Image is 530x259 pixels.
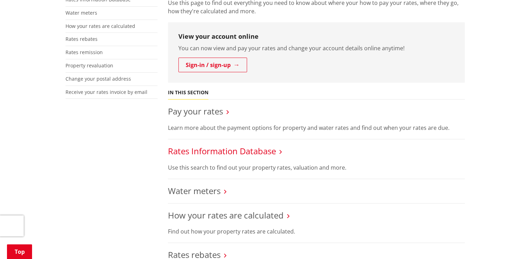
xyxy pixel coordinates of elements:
a: Receive your rates invoice by email [66,89,147,95]
a: Water meters [168,185,221,197]
a: Change your postal address [66,75,131,82]
a: Rates Information Database [168,145,276,157]
a: Sign-in / sign-up [178,58,247,72]
h5: In this section [168,90,208,96]
a: Pay your rates [168,105,223,117]
a: Top [7,244,32,259]
a: Rates remission [66,49,103,55]
p: Learn more about the payment options for property and water rates and find out when your rates ar... [168,124,465,132]
a: Rates rebates [66,36,98,42]
iframe: Messenger Launcher [498,230,523,255]
p: You can now view and pay your rates and change your account details online anytime! [178,44,454,52]
p: Use this search to find out your property rates, valuation and more. [168,163,465,172]
p: Find out how your property rates are calculated. [168,227,465,236]
a: Property revaluation [66,62,113,69]
a: How your rates are calculated [168,209,284,221]
a: Water meters [66,9,97,16]
a: How your rates are calculated [66,23,135,29]
h3: View your account online [178,33,454,40]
